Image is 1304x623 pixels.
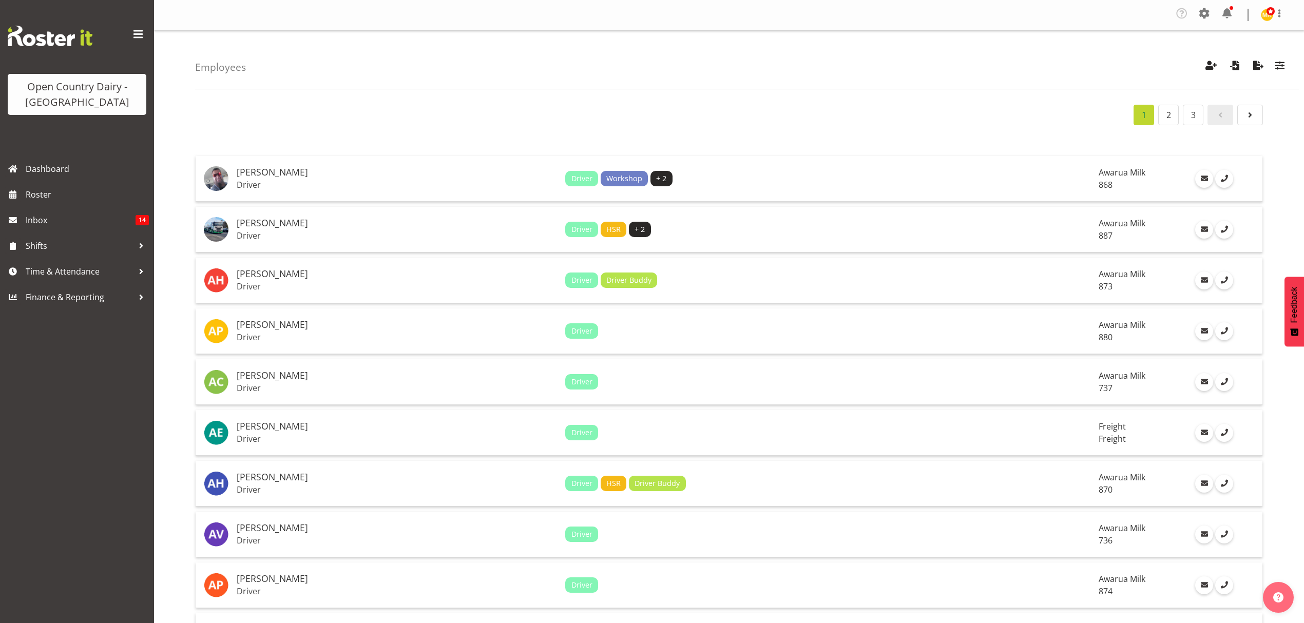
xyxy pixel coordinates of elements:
[1200,56,1222,79] button: Create Employees
[1099,433,1126,444] span: Freight
[1248,56,1269,79] button: Export Employees
[1273,592,1283,602] img: help-xxl-2.png
[1195,475,1213,493] a: Email Employee
[1099,370,1145,381] span: Awarua Milk
[1195,221,1213,239] a: Email Employee
[1215,170,1233,188] a: Call Employee
[571,579,592,591] span: Driver
[237,332,557,342] p: Driver
[237,484,557,495] p: Driver
[26,161,149,177] span: Dashboard
[1099,179,1113,190] span: 868
[1099,218,1145,229] span: Awarua Milk
[237,320,557,330] h5: [PERSON_NAME]
[1215,525,1233,543] a: Call Employee
[195,62,246,73] h4: Employees
[204,471,228,496] img: andy-haywood7381.jpg
[571,173,592,184] span: Driver
[606,173,642,184] span: Workshop
[237,167,557,178] h5: [PERSON_NAME]
[1215,424,1233,442] a: Call Employee
[237,269,557,279] h5: [PERSON_NAME]
[1158,105,1179,125] a: Page 2.
[1099,167,1145,178] span: Awarua Milk
[1215,221,1233,239] a: Call Employee
[237,281,557,291] p: Driver
[1099,382,1113,394] span: 737
[1195,576,1213,594] a: Email Employee
[571,224,592,235] span: Driver
[204,166,228,191] img: alan-rolton04c296bc37223c8dd08f2cd7387a414a.png
[237,535,557,546] p: Driver
[1099,421,1126,432] span: Freight
[1099,472,1145,483] span: Awarua Milk
[26,212,136,228] span: Inbox
[237,434,557,444] p: Driver
[1195,170,1213,188] a: Email Employee
[571,376,592,387] span: Driver
[1195,322,1213,340] a: Email Employee
[136,215,149,225] span: 14
[237,180,557,190] p: Driver
[1099,586,1113,597] span: 874
[635,224,645,235] span: + 2
[571,427,592,438] span: Driver
[1215,271,1233,289] a: Call Employee
[1215,322,1233,340] a: Call Employee
[8,26,92,46] img: Rosterit website logo
[1207,105,1233,125] a: Page 0.
[1099,281,1113,292] span: 873
[1099,332,1113,343] span: 880
[606,478,621,489] span: HSR
[204,522,228,547] img: andy-van-brecht9849.jpg
[571,478,592,489] span: Driver
[1237,105,1263,125] a: Page 2.
[237,586,557,596] p: Driver
[1099,230,1113,241] span: 887
[237,523,557,533] h5: [PERSON_NAME]
[204,268,228,293] img: andrew-henderson7383.jpg
[1269,56,1291,79] button: Filter Employees
[1195,424,1213,442] a: Email Employee
[1099,573,1145,585] span: Awarua Milk
[26,187,149,202] span: Roster
[635,478,680,489] span: Driver Buddy
[606,275,651,286] span: Driver Buddy
[1290,287,1299,323] span: Feedback
[1099,522,1145,534] span: Awarua Milk
[656,173,666,184] span: + 2
[26,289,133,305] span: Finance & Reporting
[571,275,592,286] span: Driver
[1099,535,1113,546] span: 736
[1195,271,1213,289] a: Email Employee
[204,369,228,394] img: andrew-crawford10983.jpg
[571,529,592,540] span: Driver
[26,238,133,254] span: Shifts
[571,325,592,337] span: Driver
[237,421,557,432] h5: [PERSON_NAME]
[204,573,228,597] img: annette-parker10197.jpg
[1195,525,1213,543] a: Email Employee
[237,472,557,482] h5: [PERSON_NAME]
[1099,484,1113,495] span: 870
[26,264,133,279] span: Time & Attendance
[204,420,228,445] img: andy-earnshaw7380.jpg
[606,224,621,235] span: HSR
[237,383,557,393] p: Driver
[1183,105,1203,125] a: Page 3.
[237,230,557,241] p: Driver
[1215,475,1233,493] a: Call Employee
[204,319,228,343] img: andrew-poole7464.jpg
[1215,373,1233,391] a: Call Employee
[237,371,557,381] h5: [PERSON_NAME]
[237,218,557,228] h5: [PERSON_NAME]
[1195,373,1213,391] a: Email Employee
[1215,576,1233,594] a: Call Employee
[237,574,557,584] h5: [PERSON_NAME]
[1224,56,1245,79] button: Import Employees
[1099,319,1145,330] span: Awarua Milk
[1099,268,1145,280] span: Awarua Milk
[1261,9,1273,21] img: milk-reception-awarua7542.jpg
[1284,277,1304,346] button: Feedback - Show survey
[204,217,228,242] img: andrew-muirad45df72db9e0ef9b86311889fb83021.png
